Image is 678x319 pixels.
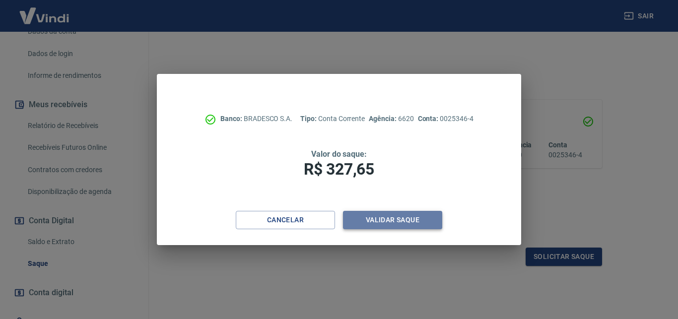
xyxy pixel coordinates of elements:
span: R$ 327,65 [304,160,374,179]
span: Banco: [220,115,244,123]
span: Valor do saque: [311,149,367,159]
p: Conta Corrente [300,114,365,124]
button: Cancelar [236,211,335,229]
button: Validar saque [343,211,442,229]
span: Tipo: [300,115,318,123]
span: Conta: [418,115,440,123]
p: 6620 [369,114,413,124]
p: 0025346-4 [418,114,474,124]
p: BRADESCO S.A. [220,114,292,124]
span: Agência: [369,115,398,123]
